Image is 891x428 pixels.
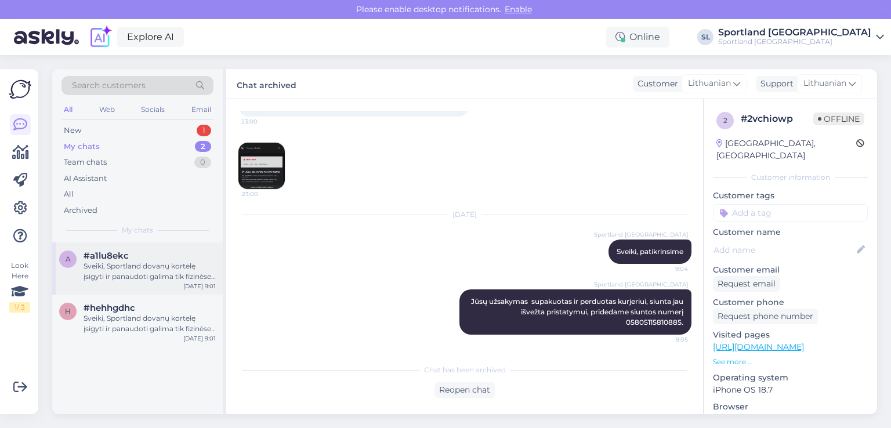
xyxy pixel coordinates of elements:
[9,260,30,313] div: Look Here
[9,302,30,313] div: 1 / 3
[237,76,296,92] label: Chat archived
[65,307,71,315] span: h
[633,78,678,90] div: Customer
[61,102,75,117] div: All
[594,230,688,239] span: Sportland [GEOGRAPHIC_DATA]
[713,401,868,413] p: Browser
[713,204,868,222] input: Add a tag
[183,334,216,343] div: [DATE] 9:01
[424,365,506,375] span: Chat has been archived
[713,226,868,238] p: Customer name
[713,296,868,309] p: Customer phone
[117,27,184,47] a: Explore AI
[644,335,688,344] span: 9:05
[88,25,113,49] img: explore-ai
[72,79,146,92] span: Search customers
[713,342,804,352] a: [URL][DOMAIN_NAME]
[718,28,884,46] a: Sportland [GEOGRAPHIC_DATA]Sportland [GEOGRAPHIC_DATA]
[64,157,107,168] div: Team chats
[238,143,285,189] img: Attachment
[723,116,727,125] span: 2
[183,282,216,291] div: [DATE] 9:01
[197,125,211,136] div: 1
[434,382,495,398] div: Reopen chat
[713,357,868,367] p: See more ...
[84,303,135,313] span: #hehhgdhc
[803,77,846,90] span: Lithuanian
[64,141,100,153] div: My chats
[713,384,868,396] p: iPhone OS 18.7
[688,77,731,90] span: Lithuanian
[471,297,688,327] span: Jūsų užsakymas supakuotas ir perduotas kurjeriui, siunta jau išvežta pristatymui, pridedame siunt...
[64,205,97,216] div: Archived
[697,29,713,45] div: SL
[813,113,864,125] span: Offline
[718,28,871,37] div: Sportland [GEOGRAPHIC_DATA]
[84,251,129,261] span: #a1lu8ekc
[617,247,683,256] span: Sveiki, patikrinsime
[9,78,31,100] img: Askly Logo
[713,264,868,276] p: Customer email
[241,117,285,126] span: 23:00
[97,102,117,117] div: Web
[713,276,780,292] div: Request email
[64,188,74,200] div: All
[501,4,535,14] span: Enable
[238,209,691,220] div: [DATE]
[713,413,868,425] p: Safari 26.0.1
[644,264,688,273] span: 9:04
[64,173,107,184] div: AI Assistant
[242,190,285,198] span: 23:00
[756,78,794,90] div: Support
[713,372,868,384] p: Operating system
[606,27,669,48] div: Online
[713,244,854,256] input: Add name
[713,190,868,202] p: Customer tags
[84,261,216,282] div: Sveiki, Sportland dovanų kortelę įsigyti ir panaudoti galima tik fizinėse Sportland parduotuvėse....
[741,112,813,126] div: # 2vchiowp
[195,141,211,153] div: 2
[84,313,216,334] div: Sveiki, Sportland dovanų kortelę įsigyti ir panaudoti galima tik fizinėse Sportland parduotuvėse....
[66,255,71,263] span: a
[594,280,688,289] span: Sportland [GEOGRAPHIC_DATA]
[718,37,871,46] div: Sportland [GEOGRAPHIC_DATA]
[189,102,213,117] div: Email
[713,172,868,183] div: Customer information
[713,329,868,341] p: Visited pages
[194,157,211,168] div: 0
[713,309,818,324] div: Request phone number
[139,102,167,117] div: Socials
[64,125,81,136] div: New
[122,225,153,235] span: My chats
[716,137,856,162] div: [GEOGRAPHIC_DATA], [GEOGRAPHIC_DATA]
